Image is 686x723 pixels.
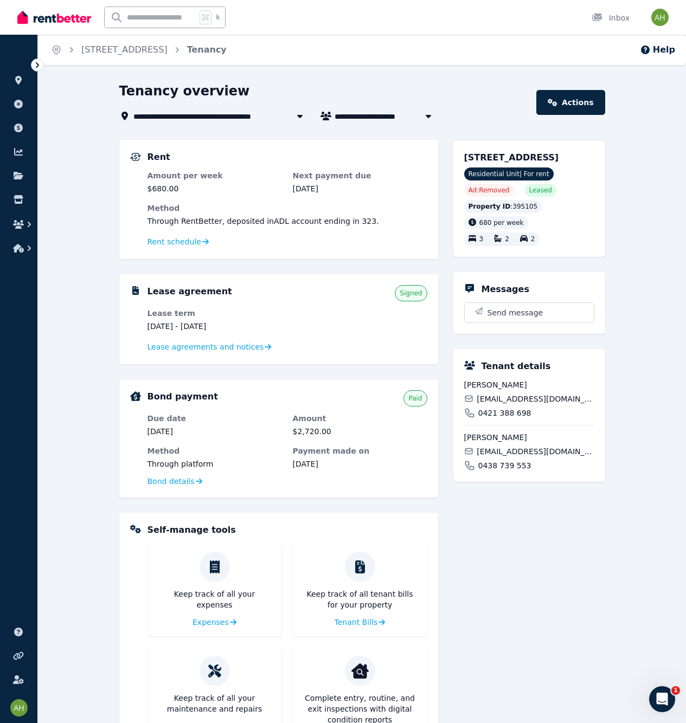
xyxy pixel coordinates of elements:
span: Rent schedule [148,236,201,247]
span: Send message [488,307,543,318]
span: Expenses [193,617,229,628]
dt: Due date [148,413,282,424]
nav: Breadcrumb [38,35,240,65]
dt: Amount [293,413,427,424]
h5: Self-manage tools [148,524,236,537]
span: Leased [529,186,552,195]
h5: Bond payment [148,390,218,403]
span: Tenant Bills [335,617,378,628]
a: Bond details [148,476,202,487]
span: Ad: Removed [469,186,510,195]
span: [EMAIL_ADDRESS][DOMAIN_NAME] [477,446,594,457]
div: Inbox [592,12,630,23]
dt: Method [148,446,282,456]
dd: $680.00 [148,183,282,194]
p: Keep track of all your expenses [156,589,273,610]
dd: [DATE] [293,183,427,194]
a: [STREET_ADDRESS] [81,44,168,55]
dd: Through platform [148,459,282,469]
span: 1 [671,686,680,695]
p: Keep track of all tenant bills for your property [302,589,419,610]
span: [PERSON_NAME] [464,379,594,390]
dd: [DATE] [148,426,282,437]
img: Bond Details [130,391,141,401]
dt: Method [148,203,427,214]
dt: Next payment due [293,170,427,181]
h5: Lease agreement [148,285,232,298]
a: Lease agreements and notices [148,341,272,352]
a: Tenant Bills [335,617,386,628]
span: Through RentBetter , deposited in ADL account ending in 323 . [148,217,379,225]
span: ORGANISE [9,60,43,67]
span: 680 per week [479,219,524,227]
img: Condition reports [351,662,369,680]
span: Bond details [148,476,195,487]
div: : 395105 [464,200,542,213]
dd: [DATE] [293,459,427,469]
span: 2 [505,236,509,243]
span: [PERSON_NAME] [464,432,594,443]
img: Rental Payments [130,153,141,161]
h5: Messages [482,283,529,296]
img: Alan Heywood [651,9,669,26]
h1: Tenancy overview [119,82,250,100]
span: Signed [400,289,422,298]
span: 2 [531,236,535,243]
dd: [DATE] - [DATE] [148,321,282,332]
p: Keep track of all your maintenance and repairs [156,693,273,714]
span: [EMAIL_ADDRESS][DOMAIN_NAME] [477,393,594,404]
h5: Tenant details [482,360,551,373]
dt: Payment made on [293,446,427,456]
a: Tenancy [187,44,227,55]
span: 3 [479,236,484,243]
span: Paid [408,394,422,403]
span: Lease agreements and notices [148,341,264,352]
span: 0421 388 698 [478,408,531,418]
a: Rent schedule [148,236,209,247]
a: Actions [536,90,605,115]
dt: Lease term [148,308,282,319]
dd: $2,720.00 [293,426,427,437]
h5: Rent [148,151,170,164]
dt: Amount per week [148,170,282,181]
img: RentBetter [17,9,91,25]
span: k [216,13,220,22]
span: Residential Unit | For rent [464,167,554,180]
button: Help [640,43,675,56]
span: 0438 739 553 [478,460,531,471]
button: Send message [465,303,594,322]
span: Property ID [469,202,511,211]
img: Alan Heywood [10,699,28,716]
iframe: Intercom live chat [649,686,675,712]
span: [STREET_ADDRESS] [464,152,559,163]
a: Expenses [193,617,236,628]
